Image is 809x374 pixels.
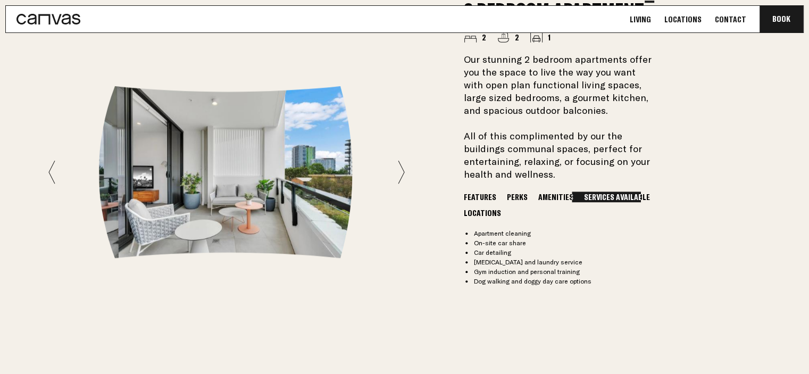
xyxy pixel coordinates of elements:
li: On-site car share [473,238,654,248]
button: Locations [461,207,504,218]
button: Features [461,192,499,202]
button: Book [760,6,803,32]
a: Locations [661,14,705,25]
a: Living [627,14,654,25]
img: balcony [99,86,356,258]
p: Our stunning 2 bedroom apartments offer you the space to live the way you want with open plan fun... [464,53,654,181]
button: Perks [504,192,530,202]
button: Services Available [581,192,653,202]
a: Contact [712,14,749,25]
button: Amenities [536,192,576,202]
li: Gym induction and personal training [473,267,654,277]
li: Car detailing [473,248,654,257]
li: [MEDICAL_DATA] and laundry service [473,257,654,267]
li: Dog walking and doggy day care options [473,277,654,286]
li: Apartment cleaning [473,229,654,238]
